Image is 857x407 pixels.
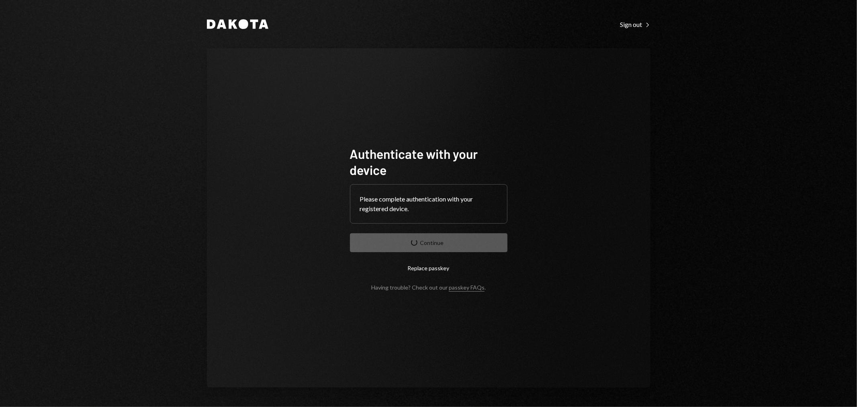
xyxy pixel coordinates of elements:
[620,20,650,29] a: Sign out
[360,194,497,214] div: Please complete authentication with your registered device.
[620,21,650,29] div: Sign out
[371,284,486,291] div: Having trouble? Check out our .
[350,259,507,277] button: Replace passkey
[449,284,485,292] a: passkey FAQs
[350,146,507,178] h1: Authenticate with your device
